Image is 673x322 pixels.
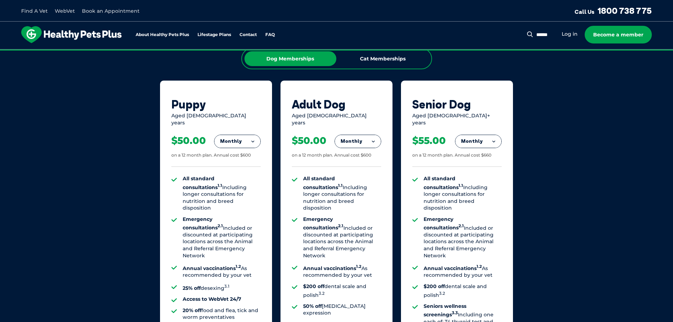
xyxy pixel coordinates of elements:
[303,303,322,309] strong: 50% off
[82,8,140,14] a: Book an Appointment
[412,98,502,111] div: Senior Dog
[424,283,445,289] strong: $200 off
[183,175,261,212] li: Including longer consultations for nutrition and breed disposition
[292,112,381,126] div: Aged [DEMOGRAPHIC_DATA] years
[303,216,343,231] strong: Emergency consultations
[183,283,261,292] li: desexing
[292,135,326,147] div: $50.00
[424,175,502,212] li: Including longer consultations for nutrition and breed disposition
[303,283,324,289] strong: $200 off
[424,263,502,279] li: As recommended by your vet
[303,175,381,212] li: Including longer consultations for nutrition and breed disposition
[171,152,251,158] div: on a 12 month plan. Annual cost $600
[244,51,336,66] div: Dog Memberships
[303,265,361,271] strong: Annual vaccinations
[412,135,446,147] div: $55.00
[171,112,261,126] div: Aged [DEMOGRAPHIC_DATA] years
[452,310,458,315] sup: 3.3
[21,26,122,43] img: hpp-logo
[424,283,502,299] li: dental scale and polish
[356,264,361,269] sup: 1.2
[526,31,535,38] button: Search
[240,33,257,37] a: Contact
[424,303,466,318] strong: Seniors wellness screenings
[21,8,48,14] a: Find A Vet
[265,33,275,37] a: FAQ
[183,285,201,291] strong: 25% off
[424,216,464,231] strong: Emergency consultations
[183,216,223,231] strong: Emergency consultations
[585,26,652,43] a: Become a member
[236,264,241,269] sup: 1.2
[136,33,189,37] a: About Healthy Pets Plus
[424,175,463,190] strong: All standard consultations
[303,175,343,190] strong: All standard consultations
[183,175,222,190] strong: All standard consultations
[205,49,468,56] span: Proactive, preventative wellness program designed to keep your pet healthier and happier for longer
[303,303,381,317] li: [MEDICAL_DATA] expression
[335,135,381,148] button: Monthly
[459,224,464,229] sup: 2.1
[439,291,445,296] sup: 3.2
[171,98,261,111] div: Puppy
[303,283,381,299] li: dental scale and polish
[338,183,343,188] sup: 1.1
[412,112,502,126] div: Aged [DEMOGRAPHIC_DATA]+ years
[424,265,482,271] strong: Annual vaccinations
[224,284,229,289] sup: 3.1
[55,8,75,14] a: WebVet
[214,135,260,148] button: Monthly
[183,265,241,271] strong: Annual vaccinations
[183,307,201,314] strong: 20% off
[303,263,381,279] li: As recommended by your vet
[477,264,482,269] sup: 1.2
[218,183,222,188] sup: 1.1
[183,263,261,279] li: As recommended by your vet
[319,291,325,296] sup: 3.2
[197,33,231,37] a: Lifestage Plans
[171,135,206,147] div: $50.00
[183,216,261,259] li: Included or discounted at participating locations across the Animal and Referral Emergency Network
[303,216,381,259] li: Included or discounted at participating locations across the Animal and Referral Emergency Network
[412,152,491,158] div: on a 12 month plan. Annual cost $660
[574,5,652,16] a: Call Us1800 738 775
[424,216,502,259] li: Included or discounted at participating locations across the Animal and Referral Emergency Network
[337,51,429,66] div: Cat Memberships
[562,31,578,37] a: Log in
[183,296,241,302] strong: Access to WebVet 24/7
[338,224,343,229] sup: 2.1
[218,224,223,229] sup: 2.1
[459,183,463,188] sup: 1.1
[455,135,501,148] button: Monthly
[292,152,371,158] div: on a 12 month plan. Annual cost $600
[574,8,595,15] span: Call Us
[292,98,381,111] div: Adult Dog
